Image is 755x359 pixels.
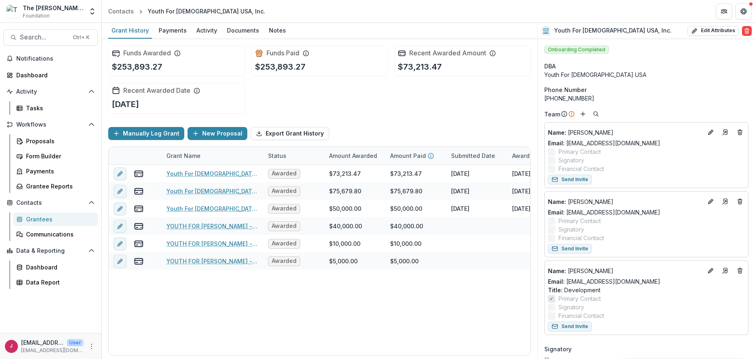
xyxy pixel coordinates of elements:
[3,196,98,209] button: Open Contacts
[272,205,297,212] span: Awarded
[20,33,68,41] span: Search...
[105,5,137,17] a: Contacts
[13,228,98,241] a: Communications
[26,230,92,239] div: Communications
[134,221,144,231] button: view-payments
[385,147,446,164] div: Amount Paid
[3,244,98,257] button: Open Data & Reporting
[548,129,566,136] span: Name :
[390,151,426,160] p: Amount Paid
[113,237,127,250] button: edit
[134,169,144,179] button: view-payments
[548,140,565,147] span: Email:
[3,52,98,65] button: Notifications
[548,197,703,206] p: [PERSON_NAME]
[544,70,748,79] div: Youth For [DEMOGRAPHIC_DATA] USA
[263,147,324,164] div: Status
[446,147,507,164] div: Submitted Date
[224,24,262,36] div: Documents
[87,3,98,20] button: Open entity switcher
[451,169,469,178] div: [DATE]
[548,128,703,137] a: Name: [PERSON_NAME]
[113,220,127,233] button: edit
[71,33,91,42] div: Ctrl + K
[554,27,672,34] h2: Youth For [DEMOGRAPHIC_DATA] USA, Inc.
[26,278,92,287] div: Data Report
[687,26,739,36] button: Edit Attributes
[13,276,98,289] a: Data Report
[409,49,486,57] h2: Recent Awarded Amount
[451,187,469,195] div: [DATE]
[544,345,572,353] span: Signatory
[224,23,262,39] a: Documents
[324,147,385,164] div: Amount Awarded
[544,94,748,103] div: [PHONE_NUMBER]
[548,139,660,147] a: Email: [EMAIL_ADDRESS][DOMAIN_NAME]
[735,266,745,276] button: Deletes
[166,222,258,230] a: YOUTH FOR [PERSON_NAME] - [DATE]
[716,3,732,20] button: Partners
[108,23,152,39] a: Grant History
[706,266,716,276] button: Edit
[548,267,566,274] span: Name :
[13,101,98,115] a: Tasks
[263,151,291,160] div: Status
[390,204,422,213] div: $50,000.00
[16,247,85,254] span: Data & Reporting
[108,24,152,36] div: Grant History
[16,121,85,128] span: Workflows
[735,197,745,206] button: Deletes
[559,217,601,225] span: Primary Contact
[113,167,127,180] button: edit
[266,49,299,57] h2: Funds Paid
[134,256,144,266] button: view-payments
[390,187,422,195] div: $75,679.80
[548,278,565,285] span: Email:
[324,151,382,160] div: Amount Awarded
[13,164,98,178] a: Payments
[548,277,660,286] a: Email: [EMAIL_ADDRESS][DOMAIN_NAME]
[559,311,604,320] span: Financial Contact
[578,109,588,119] button: Add
[548,209,565,216] span: Email:
[559,303,584,311] span: Signatory
[7,5,20,18] img: The Bolick Foundation
[155,23,190,39] a: Payments
[123,87,190,94] h2: Recent Awarded Date
[548,128,703,137] p: [PERSON_NAME]
[548,198,566,205] span: Name :
[512,169,530,178] div: [DATE]
[559,156,584,164] span: Signatory
[706,197,716,206] button: Edit
[3,68,98,82] a: Dashboard
[13,212,98,226] a: Grantees
[166,204,258,213] a: Youth For [DEMOGRAPHIC_DATA] [GEOGRAPHIC_DATA] - 2023 - The [PERSON_NAME] Foundation Grant Propos...
[26,263,92,271] div: Dashboard
[544,110,560,118] p: Team
[266,23,289,39] a: Notes
[3,118,98,131] button: Open Workflows
[21,347,83,354] p: [EMAIL_ADDRESS][DOMAIN_NAME]
[26,152,92,160] div: Form Builder
[3,85,98,98] button: Open Activity
[544,46,609,54] span: Onboarding Completed
[544,85,587,94] span: Phone Number
[23,4,83,12] div: The [PERSON_NAME] Foundation
[559,225,584,234] span: Signatory
[166,187,258,195] a: Youth For [DEMOGRAPHIC_DATA] USA, Inc. - 2024 - The [PERSON_NAME] Foundation Grant Proposal Appli...
[155,24,190,36] div: Payments
[706,127,716,137] button: Edit
[548,286,745,294] p: Development
[390,239,421,248] div: $10,000.00
[329,169,361,178] div: $73,213.47
[272,188,297,195] span: Awarded
[451,204,469,213] div: [DATE]
[26,167,92,175] div: Payments
[16,71,92,79] div: Dashboard
[251,127,329,140] button: Export Grant History
[329,187,361,195] div: $75,679.80
[548,244,592,254] button: Send Invite
[13,149,98,163] a: Form Builder
[108,127,184,140] button: Manually Log Grant
[548,267,703,275] p: [PERSON_NAME]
